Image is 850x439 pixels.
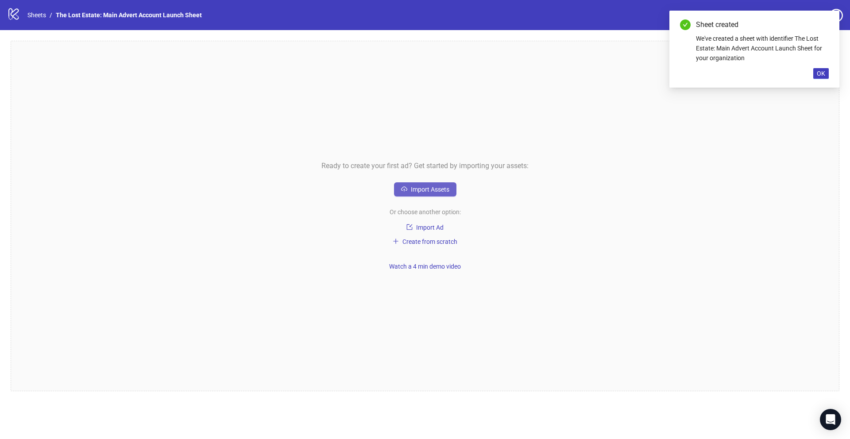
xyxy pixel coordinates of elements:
[416,224,444,231] span: Import Ad
[820,409,841,430] div: Open Intercom Messenger
[819,19,829,29] a: Close
[390,207,461,217] span: Or choose another option:
[386,261,464,272] button: Watch a 4 min demo video
[389,263,461,270] span: Watch a 4 min demo video
[393,238,399,244] span: plus
[817,70,825,77] span: OK
[26,10,48,20] a: Sheets
[394,222,456,233] button: Import Ad
[54,10,204,20] a: The Lost Estate: Main Advert Account Launch Sheet
[389,236,461,247] button: Create from scratch
[321,160,529,171] span: Ready to create your first ad? Get started by importing your assets:
[401,186,407,192] span: cloud-upload
[411,186,449,193] span: Import Assets
[696,19,829,30] div: Sheet created
[680,19,691,30] span: check-circle
[813,68,829,79] button: OK
[50,10,52,20] li: /
[394,182,456,196] button: Import Assets
[406,224,413,230] span: import
[780,9,826,23] a: Settings
[830,9,843,22] span: question-circle
[696,34,829,63] div: We've created a sheet with identifier The Lost Estate: Main Advert Account Launch Sheet for your ...
[402,238,457,245] span: Create from scratch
